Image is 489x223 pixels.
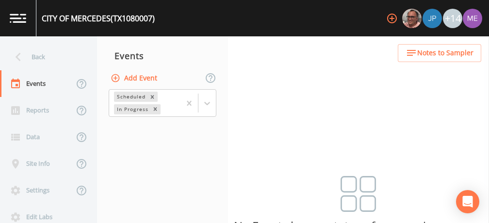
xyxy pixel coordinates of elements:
img: logo [10,14,26,23]
img: 41241ef155101aa6d92a04480b0d0000 [423,9,442,28]
div: Joshua gere Paul [422,9,442,28]
div: Scheduled [114,92,147,102]
div: Mike Franklin [402,9,422,28]
div: Remove Scheduled [147,92,158,102]
div: +14 [443,9,462,28]
div: Open Intercom Messenger [456,190,479,213]
button: Add Event [109,69,161,87]
img: e2d790fa78825a4bb76dcb6ab311d44c [402,9,422,28]
img: d4d65db7c401dd99d63b7ad86343d265 [463,9,482,28]
div: CITY OF MERCEDES (TX1080007) [42,13,155,24]
span: Notes to Sampler [417,47,473,59]
img: svg%3e [341,176,376,212]
div: Remove In Progress [150,104,161,114]
button: Notes to Sampler [398,44,481,62]
div: In Progress [114,104,150,114]
div: Events [97,44,228,68]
